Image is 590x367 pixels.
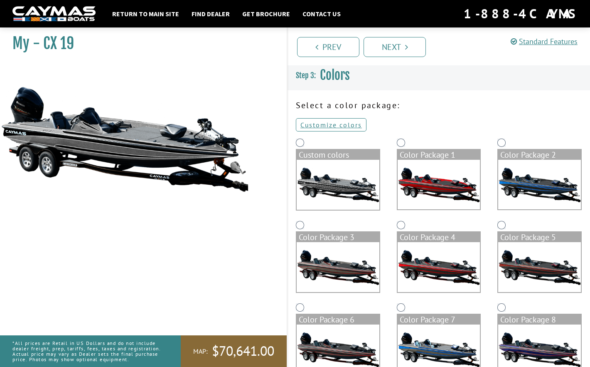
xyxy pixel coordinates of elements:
a: Get Brochure [238,8,294,19]
div: Color Package 6 [297,315,379,325]
div: Color Package 5 [498,232,581,242]
div: Custom colors [297,150,379,160]
a: Find Dealer [187,8,234,19]
a: Next [364,37,426,57]
a: Contact Us [298,8,345,19]
img: cx-Base-Layer.png [297,160,379,210]
div: Color Package 8 [498,315,581,325]
h3: Colors [288,60,590,91]
img: color_package_303.png [498,160,581,209]
div: Color Package 1 [398,150,480,160]
div: Color Package 2 [498,150,581,160]
div: Color Package 3 [297,232,379,242]
img: white-logo-c9c8dbefe5ff5ceceb0f0178aa75bf4bb51f6bca0971e226c86eb53dfe498488.png [12,6,96,22]
img: color_package_305.png [398,242,480,292]
div: Color Package 4 [398,232,480,242]
img: color_package_302.png [398,160,480,209]
img: color_package_304.png [297,242,379,292]
p: Select a color package: [296,99,582,112]
ul: Pagination [295,36,590,57]
span: $70,641.00 [212,342,274,360]
span: MAP: [193,347,208,356]
a: MAP:$70,641.00 [181,335,287,367]
a: Prev [297,37,359,57]
p: *All prices are Retail in US Dollars and do not include dealer freight, prep, tariffs, fees, taxe... [12,336,162,367]
a: Standard Features [511,37,578,46]
h1: My - CX 19 [12,34,266,53]
div: Color Package 7 [398,315,480,325]
img: color_package_306.png [498,242,581,292]
a: Customize colors [296,118,366,131]
a: Return to main site [108,8,183,19]
div: 1-888-4CAYMAS [464,5,578,23]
